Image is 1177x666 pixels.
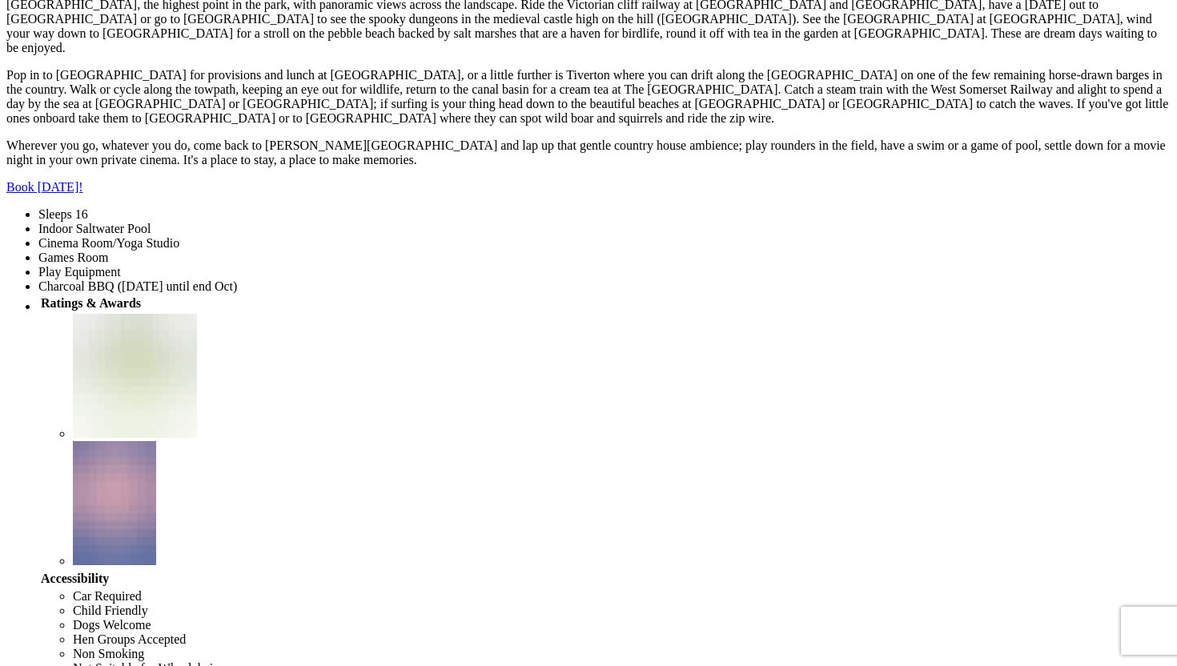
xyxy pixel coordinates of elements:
th: Accessibility [40,571,254,587]
li: Car Required [73,589,253,604]
li: Child Friendly [73,604,253,618]
img: Sleeps12.com - Quality Assured - 5 Star Excellent Award [73,314,197,438]
li: Indoor Saltwater Pool [38,222,1171,236]
img: Visit England - Self Catering - 5 Star Award [73,441,156,565]
li: Charcoal BBQ ([DATE] until end Oct) [38,279,1171,294]
li: Cinema Room/Yoga Studio [38,236,1171,251]
li: Non Smoking [73,647,253,661]
p: Pop in to [GEOGRAPHIC_DATA] for provisions and lunch at [GEOGRAPHIC_DATA], or a little further is... [6,68,1171,126]
li: Hen Groups Accepted [73,632,253,647]
li: Sleeps 16 [38,207,1171,222]
th: Ratings & Awards [40,295,254,311]
li: Dogs Welcome [73,618,253,632]
p: Wherever you go, whatever you do, come back to [PERSON_NAME][GEOGRAPHIC_DATA] and lap up that gen... [6,138,1171,167]
li: Games Room [38,251,1171,265]
a: Book [DATE]! [6,180,83,194]
li: Play Equipment [38,265,1171,279]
